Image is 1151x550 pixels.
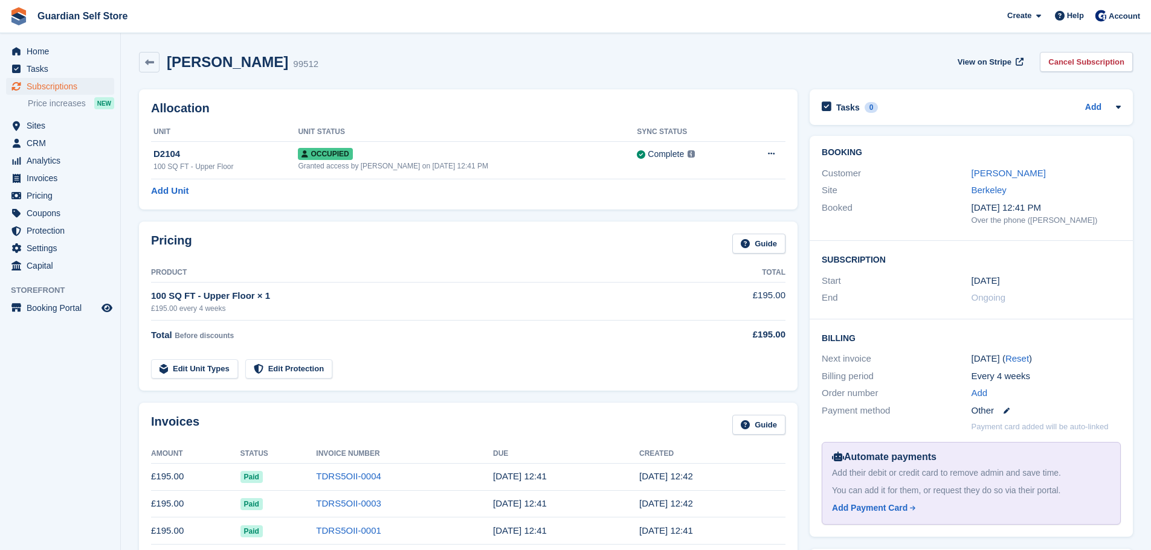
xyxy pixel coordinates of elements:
[639,498,693,508] time: 2025-08-29 11:42:15 UTC
[11,284,120,296] span: Storefront
[1005,353,1029,363] a: Reset
[27,152,99,169] span: Analytics
[27,60,99,77] span: Tasks
[1095,10,1107,22] img: Tom Scott
[1067,10,1084,22] span: Help
[151,123,298,142] th: Unit
[316,498,381,508] a: TDRS5OII-0003
[972,369,1121,383] div: Every 4 weeks
[175,331,234,340] span: Before discounts
[822,386,971,400] div: Order number
[493,471,547,481] time: 2025-09-27 11:41:32 UTC
[972,292,1006,302] span: Ongoing
[958,56,1011,68] span: View on Stripe
[972,386,988,400] a: Add
[153,147,298,161] div: D2104
[832,502,1106,514] a: Add Payment Card
[151,517,240,545] td: £195.00
[6,135,114,152] a: menu
[732,415,785,435] a: Guide
[240,471,263,483] span: Paid
[822,184,971,197] div: Site
[822,201,971,226] div: Booked
[822,404,971,418] div: Payment method
[688,263,785,283] th: Total
[972,185,1007,195] a: Berkeley
[648,148,684,161] div: Complete
[832,484,1111,497] div: You can add it for them, or request they do so via their portal.
[298,161,637,171] div: Granted access by [PERSON_NAME] on [DATE] 12:41 PM
[639,525,693,536] time: 2025-08-01 11:41:32 UTC
[316,444,493,464] th: Invoice Number
[822,167,971,181] div: Customer
[822,352,971,366] div: Next invoice
[493,525,547,536] time: 2025-08-02 11:41:32 UTC
[972,201,1121,215] div: [DATE] 12:41 PM
[6,170,114,187] a: menu
[639,471,693,481] time: 2025-09-26 11:42:22 UTC
[240,444,317,464] th: Status
[27,257,99,274] span: Capital
[240,498,263,510] span: Paid
[972,214,1121,226] div: Over the phone ([PERSON_NAME])
[298,123,637,142] th: Unit Status
[688,150,695,158] img: icon-info-grey-7440780725fd019a000dd9b08b2336e03edf1995a4989e88bcd33f0948082b44.svg
[27,240,99,257] span: Settings
[822,148,1121,158] h2: Booking
[151,330,172,340] span: Total
[1040,52,1133,72] a: Cancel Subscription
[293,57,318,71] div: 99512
[316,525,381,536] a: TDRS5OII-0001
[100,301,114,315] a: Preview store
[27,43,99,60] span: Home
[151,444,240,464] th: Amount
[1007,10,1031,22] span: Create
[6,257,114,274] a: menu
[27,205,99,222] span: Coupons
[865,102,879,113] div: 0
[28,97,114,110] a: Price increases NEW
[822,331,1121,344] h2: Billing
[493,444,639,464] th: Due
[27,299,99,316] span: Booking Portal
[6,205,114,222] a: menu
[151,263,688,283] th: Product
[245,359,332,379] a: Edit Protection
[972,404,1121,418] div: Other
[151,289,688,303] div: 100 SQ FT - Upper Floor × 1
[27,135,99,152] span: CRM
[6,240,114,257] a: menu
[151,234,192,254] h2: Pricing
[6,78,114,95] a: menu
[822,274,971,288] div: Start
[27,170,99,187] span: Invoices
[688,328,785,342] div: £195.00
[27,117,99,134] span: Sites
[167,54,288,70] h2: [PERSON_NAME]
[27,187,99,204] span: Pricing
[151,303,688,314] div: £195.00 every 4 weeks
[151,415,199,435] h2: Invoices
[6,43,114,60] a: menu
[1085,101,1101,115] a: Add
[33,6,132,26] a: Guardian Self Store
[822,291,971,305] div: End
[637,123,740,142] th: Sync Status
[10,7,28,25] img: stora-icon-8386f47178a22dfd0bd8f6a31ec36ba5ce8667c1dd55bd0f319d3a0aa187defe.svg
[6,117,114,134] a: menu
[6,187,114,204] a: menu
[972,352,1121,366] div: [DATE] ( )
[972,421,1109,433] p: Payment card added will be auto-linked
[316,471,381,481] a: TDRS5OII-0004
[151,359,238,379] a: Edit Unit Types
[953,52,1026,72] a: View on Stripe
[153,161,298,172] div: 100 SQ FT - Upper Floor
[832,467,1111,479] div: Add their debit or credit card to remove admin and save time.
[151,490,240,517] td: £195.00
[298,148,352,160] span: Occupied
[28,98,86,109] span: Price increases
[151,101,785,115] h2: Allocation
[639,444,785,464] th: Created
[240,525,263,537] span: Paid
[688,282,785,320] td: £195.00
